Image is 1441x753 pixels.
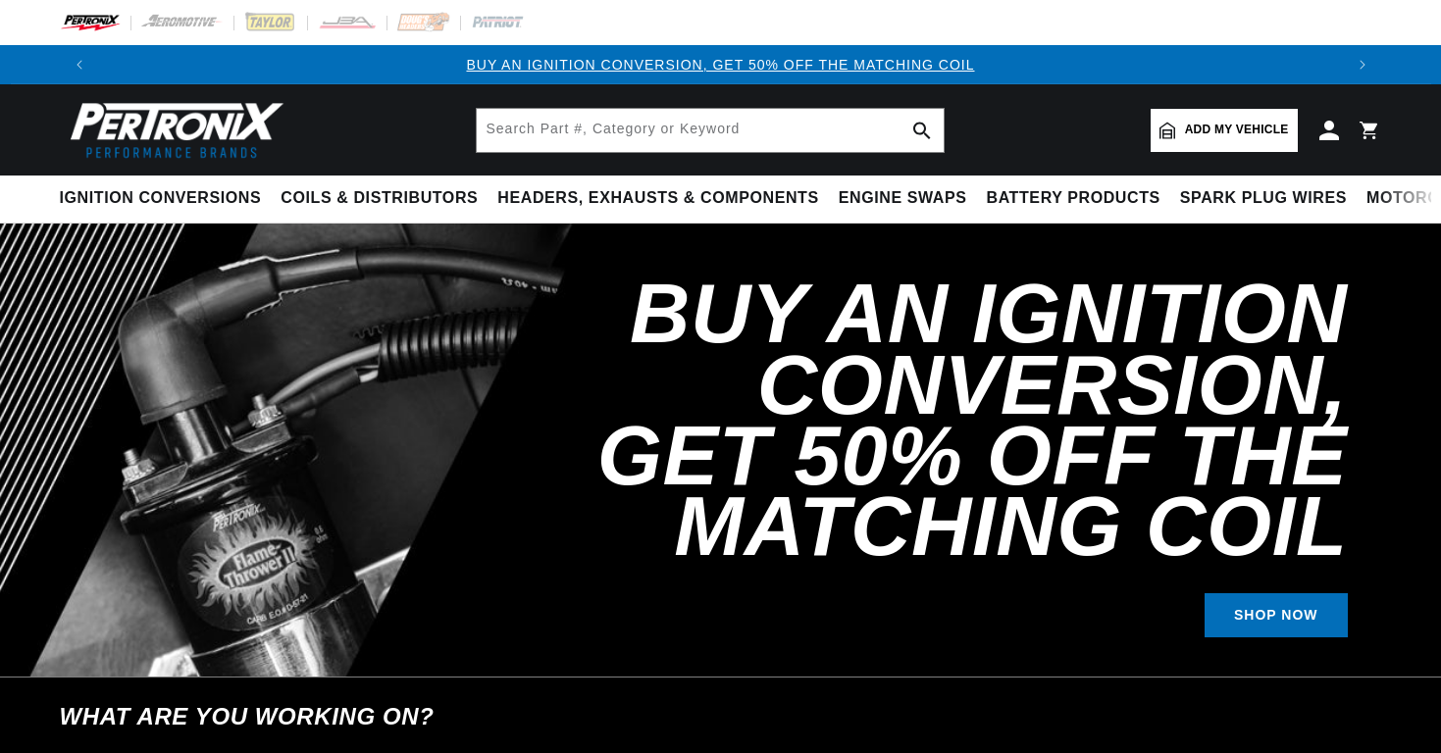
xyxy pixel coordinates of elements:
[987,188,1160,209] span: Battery Products
[497,188,818,209] span: Headers, Exhausts & Components
[1180,188,1347,209] span: Spark Plug Wires
[60,96,285,164] img: Pertronix
[1151,109,1298,152] a: Add my vehicle
[1185,121,1289,139] span: Add my vehicle
[829,176,977,222] summary: Engine Swaps
[901,109,944,152] button: search button
[1170,176,1357,222] summary: Spark Plug Wires
[60,176,272,222] summary: Ignition Conversions
[1343,45,1382,84] button: Translation missing: en.sections.announcements.next_announcement
[11,45,1431,84] slideshow-component: Translation missing: en.sections.announcements.announcement_bar
[977,176,1170,222] summary: Battery Products
[99,54,1343,75] div: Announcement
[281,188,478,209] span: Coils & Distributors
[60,45,99,84] button: Translation missing: en.sections.announcements.previous_announcement
[99,54,1343,75] div: 1 of 3
[1205,593,1348,637] a: SHOP NOW
[466,57,974,73] a: BUY AN IGNITION CONVERSION, GET 50% OFF THE MATCHING COIL
[488,176,828,222] summary: Headers, Exhausts & Components
[509,278,1348,562] h2: Buy an Ignition Conversion, Get 50% off the Matching Coil
[477,109,944,152] input: Search Part #, Category or Keyword
[60,188,262,209] span: Ignition Conversions
[839,188,967,209] span: Engine Swaps
[271,176,488,222] summary: Coils & Distributors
